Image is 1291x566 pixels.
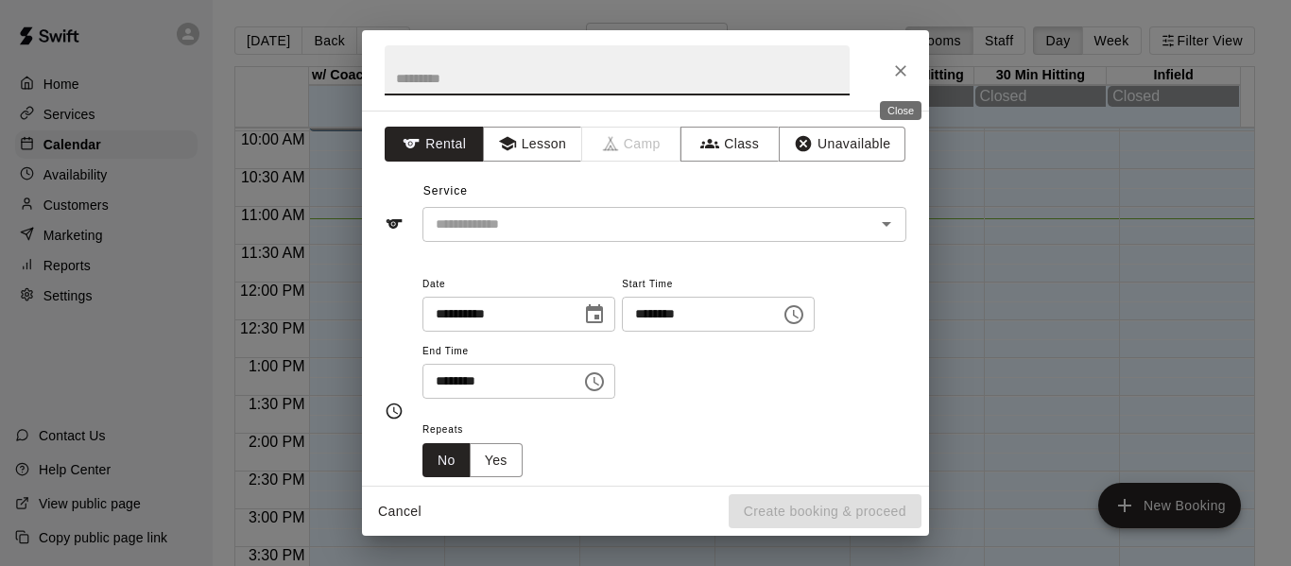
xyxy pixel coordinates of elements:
[385,127,484,162] button: Rental
[576,296,613,334] button: Choose date, selected date is Sep 21, 2025
[422,443,471,478] button: No
[680,127,780,162] button: Class
[422,272,615,298] span: Date
[423,184,468,197] span: Service
[385,214,404,233] svg: Service
[775,296,813,334] button: Choose time, selected time is 12:15 PM
[483,127,582,162] button: Lesson
[779,127,905,162] button: Unavailable
[422,418,538,443] span: Repeats
[582,127,681,162] span: Camps can only be created in the Services page
[422,339,615,365] span: End Time
[576,363,613,401] button: Choose time, selected time is 12:45 PM
[370,494,430,529] button: Cancel
[880,101,921,120] div: Close
[622,272,815,298] span: Start Time
[385,402,404,420] svg: Timing
[422,443,523,478] div: outlined button group
[884,54,918,88] button: Close
[873,211,900,237] button: Open
[470,443,523,478] button: Yes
